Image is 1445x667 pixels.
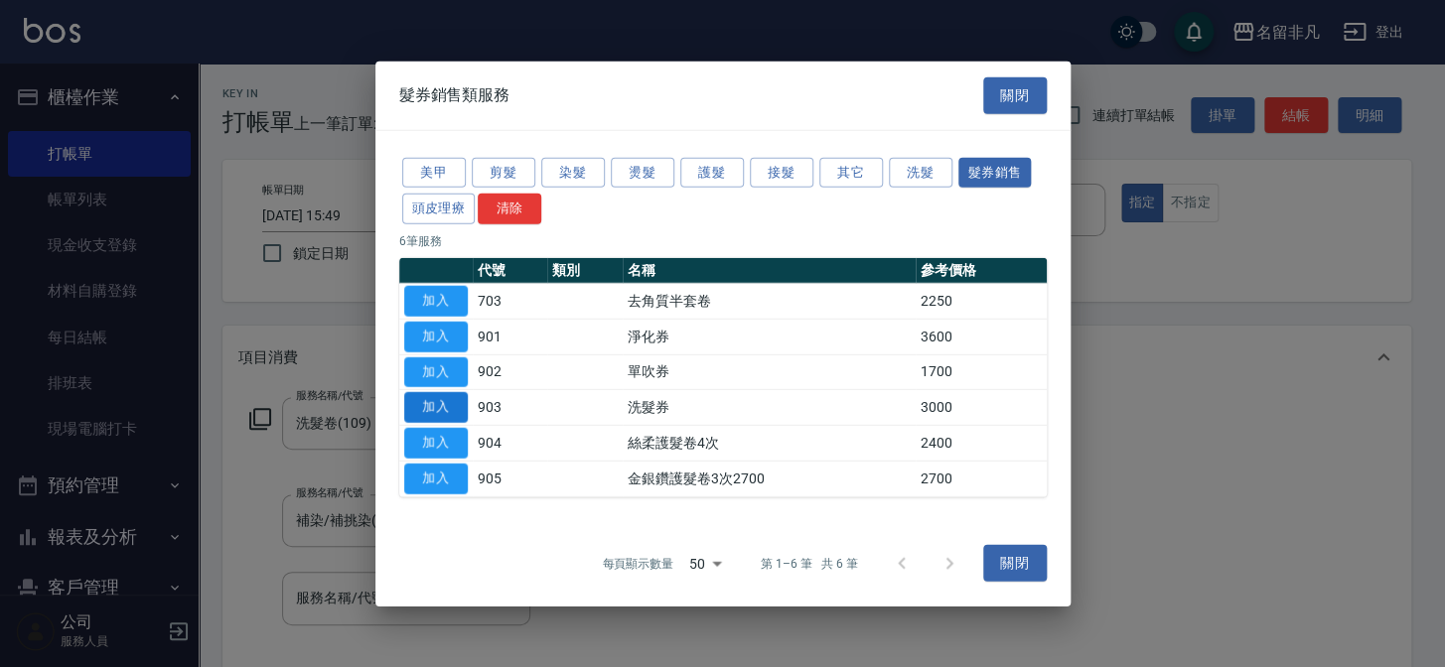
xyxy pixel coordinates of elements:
th: 類別 [547,258,623,284]
button: 加入 [404,286,468,317]
p: 每頁顯示數量 [602,554,673,572]
td: 901 [473,319,548,354]
td: 單吹券 [623,354,916,390]
button: 加入 [404,356,468,387]
button: 清除 [478,194,541,224]
td: 903 [473,389,548,425]
button: 染髮 [541,157,605,188]
p: 6 筆服務 [399,232,1047,250]
td: 3600 [916,319,1047,354]
td: 去角質半套卷 [623,283,916,319]
button: 加入 [404,392,468,423]
button: 關閉 [983,545,1047,582]
span: 髮券銷售類服務 [399,85,510,105]
td: 2400 [916,425,1047,461]
td: 905 [473,461,548,496]
td: 703 [473,283,548,319]
td: 洗髮券 [623,389,916,425]
button: 關閉 [983,77,1047,114]
button: 剪髮 [472,157,535,188]
td: 淨化券 [623,319,916,354]
button: 加入 [404,463,468,493]
th: 代號 [473,258,548,284]
p: 第 1–6 筆 共 6 筆 [761,554,857,572]
div: 50 [681,536,729,590]
button: 燙髮 [611,157,674,188]
button: 加入 [404,321,468,351]
td: 3000 [916,389,1047,425]
td: 904 [473,425,548,461]
button: 洗髮 [889,157,952,188]
button: 髮券銷售 [958,157,1032,188]
button: 護髮 [680,157,744,188]
td: 902 [473,354,548,390]
td: 2700 [916,461,1047,496]
button: 其它 [819,157,883,188]
button: 接髮 [750,157,813,188]
button: 加入 [404,428,468,459]
th: 參考價格 [916,258,1047,284]
td: 金銀鑽護髮卷3次2700 [623,461,916,496]
td: 絲柔護髮卷4次 [623,425,916,461]
th: 名稱 [623,258,916,284]
td: 1700 [916,354,1047,390]
td: 2250 [916,283,1047,319]
button: 美甲 [402,157,466,188]
button: 頭皮理療 [402,194,476,224]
